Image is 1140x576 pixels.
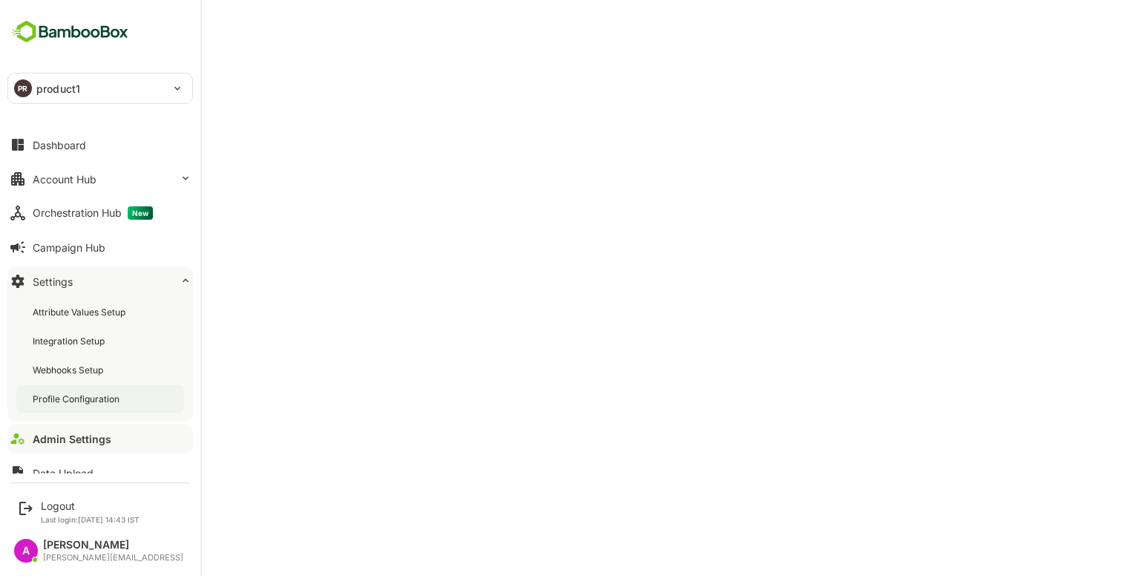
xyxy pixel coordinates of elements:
div: Campaign Hub [33,241,105,254]
img: BambooboxFullLogoMark.5f36c76dfaba33ec1ec1367b70bb1252.svg [7,18,133,46]
button: Admin Settings [7,424,193,454]
div: PR [14,79,32,97]
div: PRproduct1 [8,73,192,103]
div: Profile Configuration [33,393,122,405]
div: Orchestration Hub [33,206,153,220]
button: Account Hub [7,164,193,194]
div: [PERSON_NAME] [43,539,183,552]
button: Dashboard [7,130,193,160]
div: Settings [33,275,73,288]
div: Account Hub [33,173,96,186]
p: Last login: [DATE] 14:43 IST [41,515,140,524]
div: Dashboard [33,139,86,151]
div: Integration Setup [33,335,108,347]
div: Attribute Values Setup [33,306,128,318]
div: Data Upload [33,467,94,480]
button: Orchestration HubNew [7,198,193,228]
div: [PERSON_NAME][EMAIL_ADDRESS] [43,553,183,563]
div: Webhooks Setup [33,364,106,376]
button: Campaign Hub [7,232,193,262]
button: Data Upload [7,458,193,488]
div: Logout [41,500,140,512]
button: Settings [7,266,193,296]
span: New [128,206,153,220]
div: Admin Settings [33,433,111,445]
div: A [14,539,38,563]
p: product1 [36,81,80,96]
